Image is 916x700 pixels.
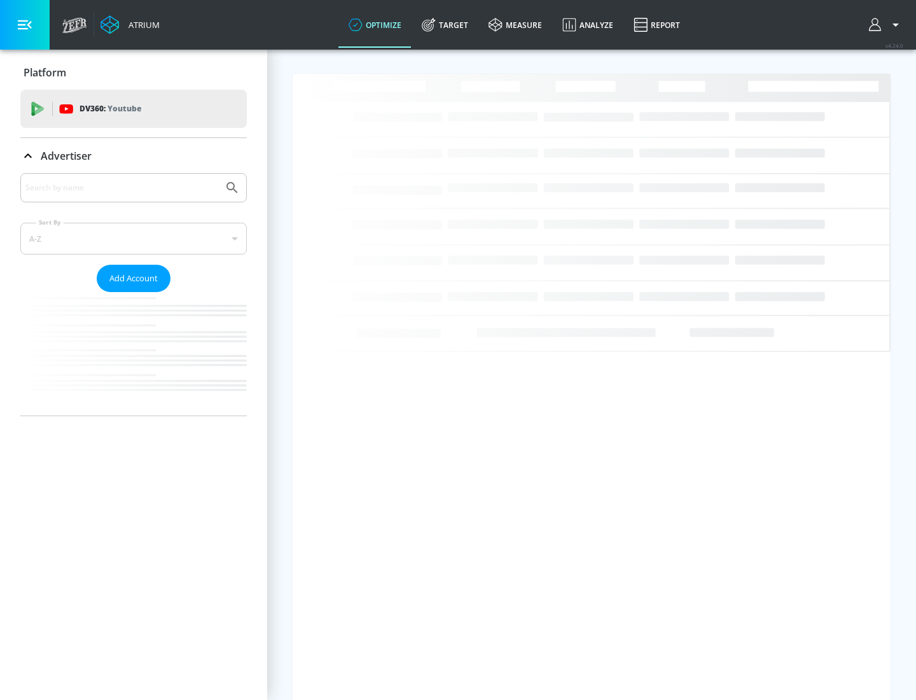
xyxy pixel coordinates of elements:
p: Platform [24,66,66,80]
a: Report [623,2,690,48]
span: Add Account [109,271,158,286]
a: Atrium [101,15,160,34]
div: Atrium [123,19,160,31]
label: Sort By [36,218,64,227]
div: A-Z [20,223,247,255]
div: Advertiser [20,138,247,174]
div: Advertiser [20,173,247,416]
a: optimize [338,2,412,48]
a: Target [412,2,478,48]
span: v 4.24.0 [885,42,903,49]
p: Youtube [108,102,141,115]
a: measure [478,2,552,48]
a: Analyze [552,2,623,48]
p: Advertiser [41,149,92,163]
input: Search by name [25,179,218,196]
div: Platform [20,55,247,90]
p: DV360: [80,102,141,116]
div: DV360: Youtube [20,90,247,128]
nav: list of Advertiser [20,292,247,416]
button: Add Account [97,265,170,292]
